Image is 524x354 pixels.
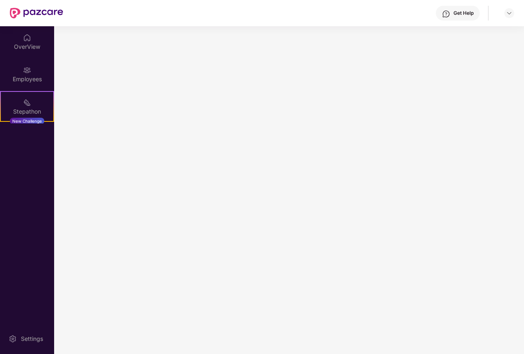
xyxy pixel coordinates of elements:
[10,118,44,124] div: New Challenge
[10,8,63,18] img: New Pazcare Logo
[1,107,53,116] div: Stepathon
[23,66,31,74] img: svg+xml;base64,PHN2ZyBpZD0iRW1wbG95ZWVzIiB4bWxucz0iaHR0cDovL3d3dy53My5vcmcvMjAwMC9zdmciIHdpZHRoPS...
[506,10,513,16] img: svg+xml;base64,PHN2ZyBpZD0iRHJvcGRvd24tMzJ4MzIiIHhtbG5zPSJodHRwOi8vd3d3LnczLm9yZy8yMDAwL3N2ZyIgd2...
[442,10,450,18] img: svg+xml;base64,PHN2ZyBpZD0iSGVscC0zMngzMiIgeG1sbnM9Imh0dHA6Ly93d3cudzMub3JnLzIwMDAvc3ZnIiB3aWR0aD...
[453,10,474,16] div: Get Help
[23,34,31,42] img: svg+xml;base64,PHN2ZyBpZD0iSG9tZSIgeG1sbnM9Imh0dHA6Ly93d3cudzMub3JnLzIwMDAvc3ZnIiB3aWR0aD0iMjAiIG...
[9,335,17,343] img: svg+xml;base64,PHN2ZyBpZD0iU2V0dGluZy0yMHgyMCIgeG1sbnM9Imh0dHA6Ly93d3cudzMub3JnLzIwMDAvc3ZnIiB3aW...
[23,98,31,107] img: svg+xml;base64,PHN2ZyB4bWxucz0iaHR0cDovL3d3dy53My5vcmcvMjAwMC9zdmciIHdpZHRoPSIyMSIgaGVpZ2h0PSIyMC...
[18,335,46,343] div: Settings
